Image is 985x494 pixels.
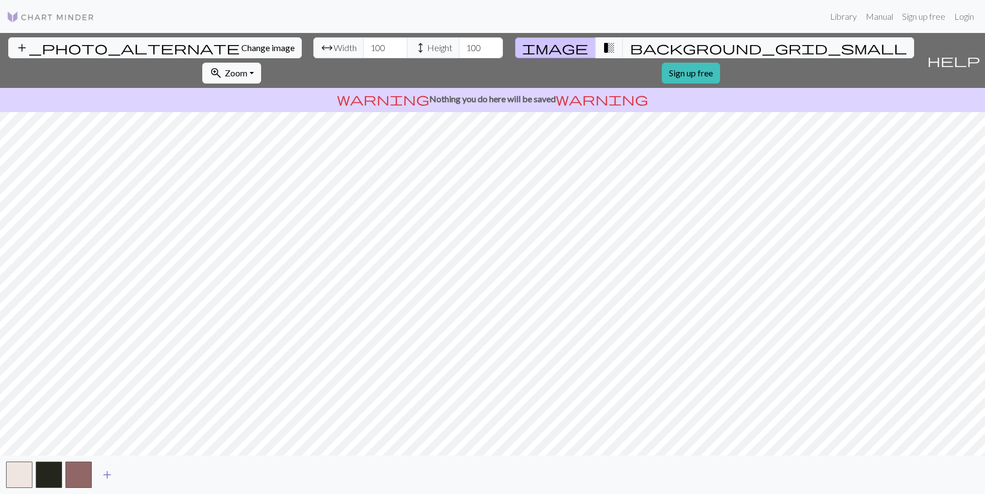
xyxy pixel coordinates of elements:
[7,10,95,24] img: Logo
[337,91,429,107] span: warning
[427,41,452,54] span: Height
[522,40,588,55] span: image
[898,5,950,27] a: Sign up free
[556,91,648,107] span: warning
[225,68,247,78] span: Zoom
[414,40,427,55] span: height
[927,53,980,68] span: help
[630,40,907,55] span: background_grid_small
[101,467,114,482] span: add
[4,92,981,106] p: Nothing you do here will be saved
[334,41,357,54] span: Width
[209,65,223,81] span: zoom_in
[202,63,261,84] button: Zoom
[922,33,985,88] button: Help
[93,464,121,485] button: Add color
[950,5,978,27] a: Login
[602,40,616,55] span: transition_fade
[15,40,240,55] span: add_photo_alternate
[241,42,295,53] span: Change image
[861,5,898,27] a: Manual
[662,63,720,84] a: Sign up free
[320,40,334,55] span: arrow_range
[826,5,861,27] a: Library
[8,37,302,58] button: Change image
